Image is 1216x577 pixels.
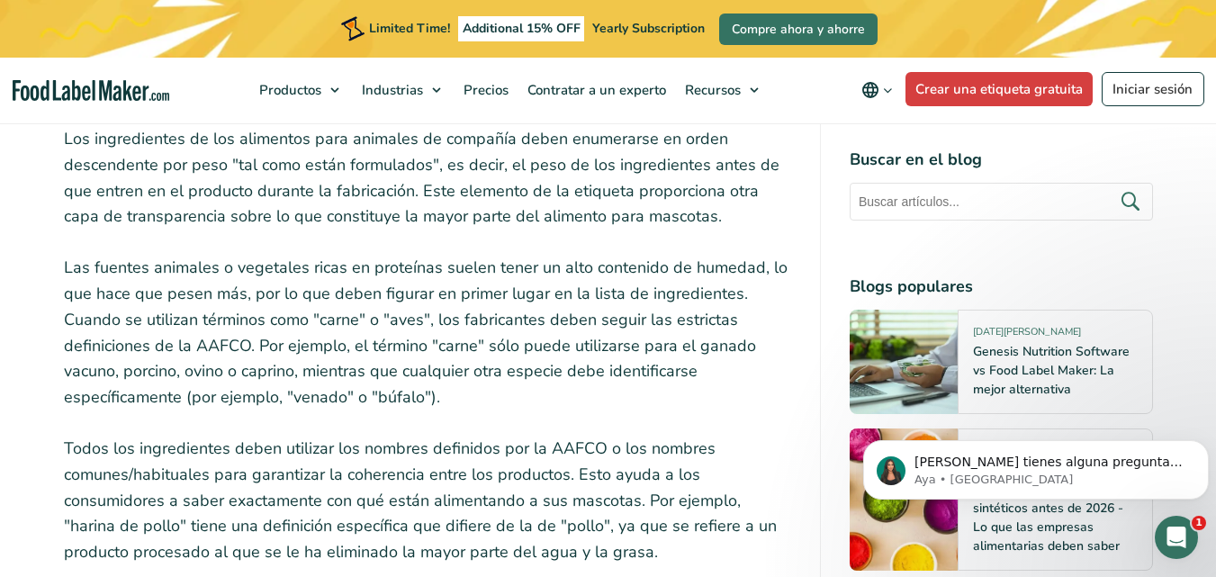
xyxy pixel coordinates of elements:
[1155,516,1198,559] iframe: Intercom live chat
[518,58,671,122] a: Contratar a un experto
[522,81,668,99] span: Contratar a un experto
[1192,516,1206,530] span: 1
[973,343,1130,398] a: Genesis Nutrition Software vs Food Label Maker: La mejor alternativa
[905,72,1094,106] a: Crear una etiqueta gratuita
[850,183,1153,221] input: Buscar artículos...
[1102,72,1204,106] a: Iniciar sesión
[64,436,791,565] p: Todos los ingredientes deben utilizar los nombres definidos por la AAFCO o los nombres comunes/ha...
[592,20,705,37] span: Yearly Subscription
[680,81,743,99] span: Recursos
[353,58,450,122] a: Industrias
[850,275,1153,299] h4: Blogs populares
[254,81,323,99] span: Productos
[850,148,1153,172] h4: Buscar en el blog
[458,81,510,99] span: Precios
[719,14,878,45] a: Compre ahora y ahorre
[13,80,169,101] a: Food Label Maker homepage
[973,325,1081,346] span: [DATE][PERSON_NAME]
[356,81,425,99] span: Industrias
[369,20,450,37] span: Limited Time!
[849,72,905,108] button: Change language
[250,58,348,122] a: Productos
[455,58,514,122] a: Precios
[676,58,768,122] a: Recursos
[856,402,1216,528] iframe: Intercom notifications mensaje
[64,126,791,230] p: Los ingredientes de los alimentos para animales de compañía deben enumerarse en orden descendente...
[64,255,791,410] p: Las fuentes animales o vegetales ricas en proteínas suelen tener un alto contenido de humedad, lo...
[458,16,585,41] span: Additional 15% OFF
